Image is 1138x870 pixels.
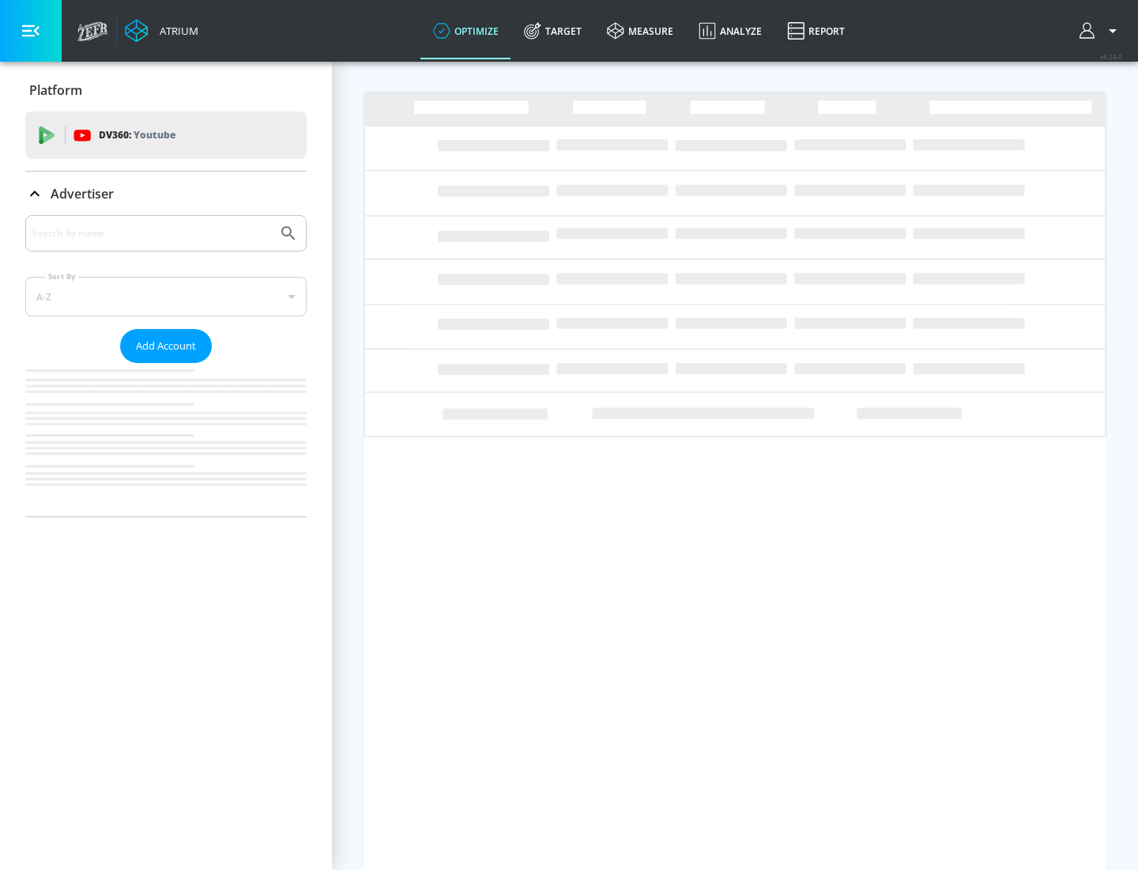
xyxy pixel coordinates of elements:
span: v 4.24.0 [1100,52,1122,61]
button: Add Account [120,329,212,363]
div: Platform [25,68,307,112]
input: Search by name [32,223,271,244]
p: Youtube [134,127,175,143]
div: Advertiser [25,172,307,216]
a: Target [511,2,594,59]
a: measure [594,2,686,59]
nav: list of Advertiser [25,363,307,516]
div: A-Z [25,277,307,316]
span: Add Account [136,337,196,355]
a: Atrium [125,19,198,43]
p: Platform [29,81,82,99]
p: DV360: [99,127,175,144]
a: Analyze [686,2,774,59]
div: Atrium [153,24,198,38]
div: DV360: Youtube [25,112,307,159]
a: optimize [420,2,511,59]
a: Report [774,2,857,59]
p: Advertiser [51,185,114,202]
label: Sort By [45,271,79,282]
div: Advertiser [25,215,307,516]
